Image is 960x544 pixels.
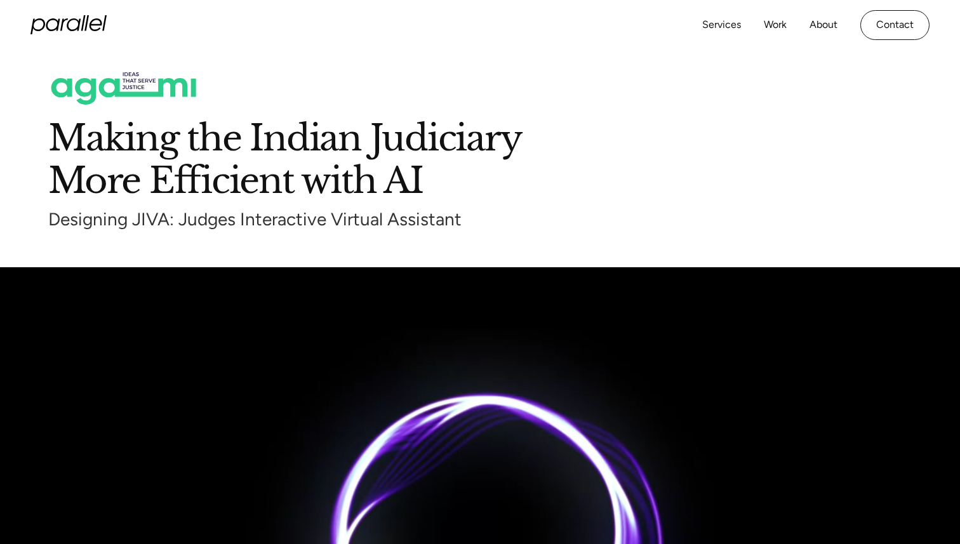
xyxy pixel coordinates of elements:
[860,10,930,40] a: Contact
[764,16,787,34] a: Work
[702,16,741,34] a: Services
[48,70,199,107] img: abcd logo
[48,117,912,202] h1: Making the Indian Judiciary More Efficient with AI
[30,15,107,34] a: home
[810,16,837,34] a: About
[48,207,912,232] div: Designing JIVA: Judges Interactive Virtual Assistant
